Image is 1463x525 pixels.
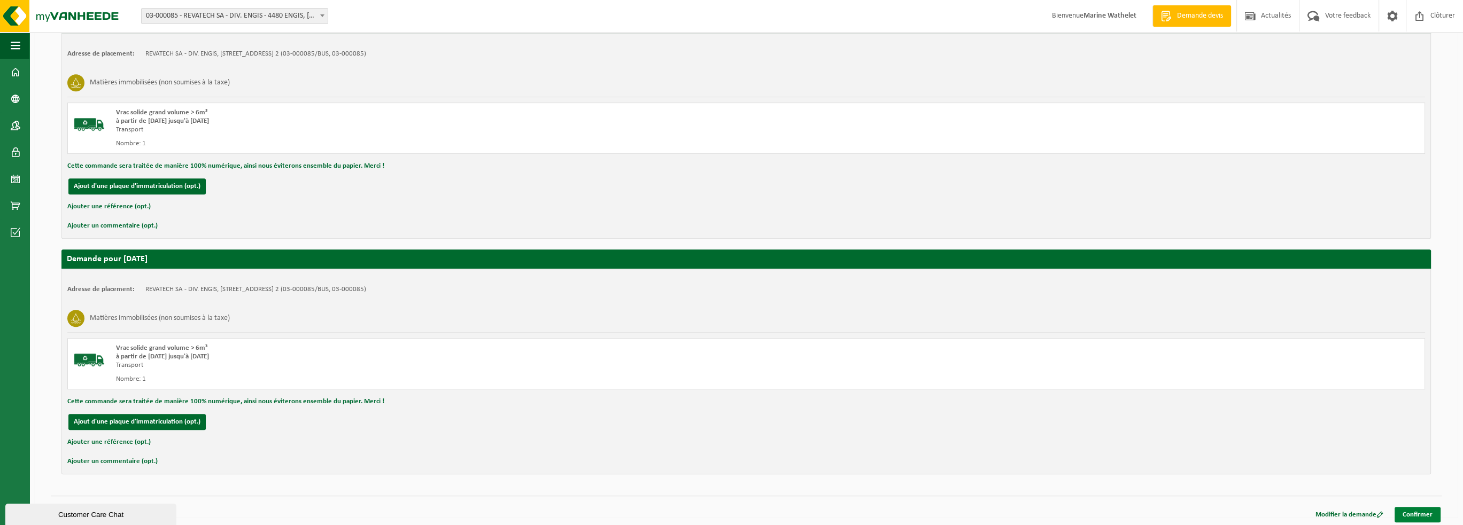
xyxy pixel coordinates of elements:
[142,9,328,23] span: 03-000085 - REVATECH SA - DIV. ENGIS - 4480 ENGIS, RUE DU PARC INDUSTRIEL 2
[116,126,789,134] div: Transport
[73,108,105,140] img: BL-SO-LV.png
[116,344,207,351] span: Vrac solide grand volume > 6m³
[1395,507,1441,522] a: Confirmer
[90,310,230,327] h3: Matières immobilisées (non soumises à la taxe)
[116,375,789,383] div: Nombre: 1
[1083,12,1136,20] strong: Marine Wathelet
[116,353,209,360] strong: à partir de [DATE] jusqu'à [DATE]
[116,109,207,116] span: Vrac solide grand volume > 6m³
[67,255,148,263] strong: Demande pour [DATE]
[1152,5,1231,27] a: Demande devis
[67,286,135,293] strong: Adresse de placement:
[67,50,135,57] strong: Adresse de placement:
[68,414,206,430] button: Ajout d'une plaque d'immatriculation (opt.)
[90,74,230,91] h3: Matières immobilisées (non soumises à la taxe)
[67,395,384,409] button: Cette commande sera traitée de manière 100% numérique, ainsi nous éviterons ensemble du papier. M...
[67,455,158,468] button: Ajouter un commentaire (opt.)
[145,50,366,58] td: REVATECH SA - DIV. ENGIS, [STREET_ADDRESS] 2 (03-000085/BUS, 03-000085)
[1307,507,1391,522] a: Modifier la demande
[68,178,206,194] button: Ajout d'une plaque d'immatriculation (opt.)
[116,361,789,370] div: Transport
[67,159,384,173] button: Cette commande sera traitée de manière 100% numérique, ainsi nous éviterons ensemble du papier. M...
[5,502,179,525] iframe: chat widget
[116,139,789,148] div: Nombre: 1
[141,8,328,24] span: 03-000085 - REVATECH SA - DIV. ENGIS - 4480 ENGIS, RUE DU PARC INDUSTRIEL 2
[73,344,105,376] img: BL-SO-LV.png
[67,219,158,233] button: Ajouter un commentaire (opt.)
[1174,11,1226,21] span: Demande devis
[116,117,209,124] strong: à partir de [DATE] jusqu'à [DATE]
[145,285,366,294] td: REVATECH SA - DIV. ENGIS, [STREET_ADDRESS] 2 (03-000085/BUS, 03-000085)
[67,200,151,214] button: Ajouter une référence (opt.)
[67,435,151,449] button: Ajouter une référence (opt.)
